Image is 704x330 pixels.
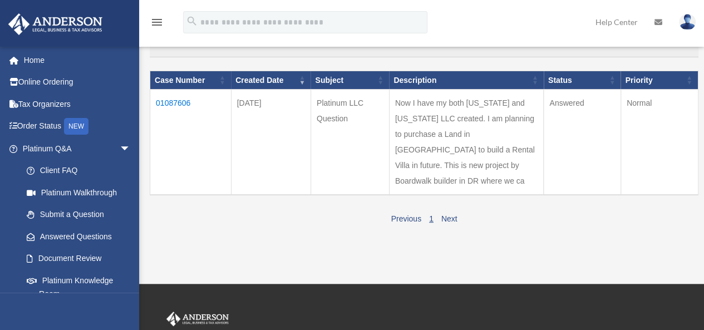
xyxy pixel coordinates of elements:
a: Home [8,49,147,71]
span: arrow_drop_down [120,137,142,160]
td: [DATE] [231,90,311,195]
td: 01087606 [150,90,232,195]
td: Now I have my both [US_STATE] and [US_STATE] LLC created. I am planning to purchase a Land in [GE... [389,90,544,195]
a: 1 [429,214,434,223]
th: Case Number: activate to sort column ascending [150,71,232,90]
img: User Pic [679,14,696,30]
th: Priority: activate to sort column ascending [621,71,698,90]
td: Normal [621,90,698,195]
a: Online Ordering [8,71,147,93]
div: NEW [64,118,88,135]
a: Next [441,214,457,223]
img: Anderson Advisors Platinum Portal [5,13,106,35]
a: Platinum Walkthrough [16,181,142,204]
a: Submit a Question [16,204,142,226]
i: search [186,15,198,27]
td: Platinum LLC Question [311,90,389,195]
a: Client FAQ [16,160,142,182]
a: menu [150,19,164,29]
img: Anderson Advisors Platinum Portal [164,312,231,326]
a: Order StatusNEW [8,115,147,138]
a: Previous [391,214,421,223]
th: Status: activate to sort column ascending [544,71,621,90]
a: Document Review [16,248,142,270]
a: Answered Questions [16,225,136,248]
th: Subject: activate to sort column ascending [311,71,389,90]
th: Created Date: activate to sort column ascending [231,71,311,90]
a: Platinum Knowledge Room [16,269,142,305]
i: menu [150,16,164,29]
th: Description: activate to sort column ascending [389,71,544,90]
a: Tax Organizers [8,93,147,115]
td: Answered [544,90,621,195]
a: Platinum Q&Aarrow_drop_down [8,137,142,160]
